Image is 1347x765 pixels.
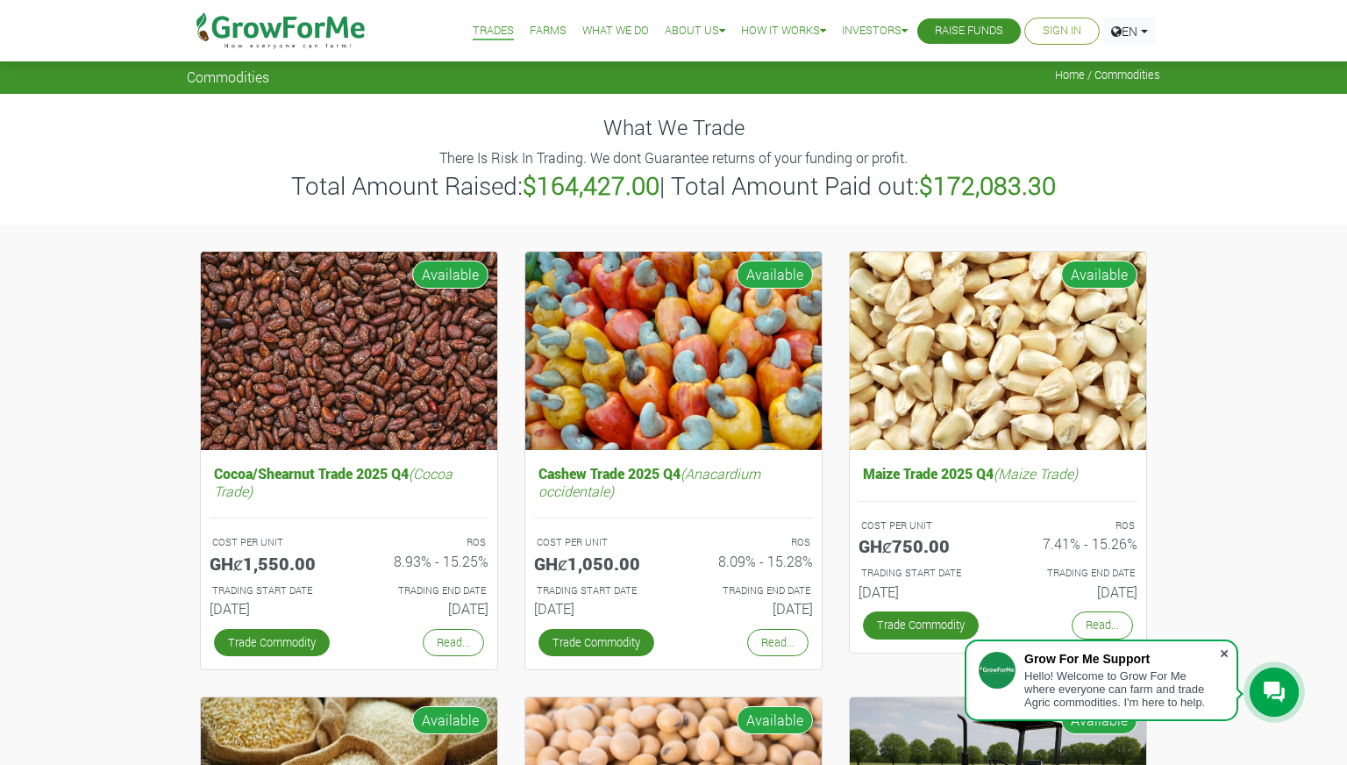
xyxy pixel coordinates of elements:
[737,706,813,734] span: Available
[994,464,1078,483] i: (Maize Trade)
[861,566,982,581] p: Estimated Trading Start Date
[201,252,497,451] img: growforme image
[214,464,453,499] i: (Cocoa Trade)
[214,629,330,656] a: Trade Commodity
[187,115,1160,140] h4: What We Trade
[534,553,660,574] h5: GHȼ1,050.00
[210,553,336,574] h5: GHȼ1,550.00
[537,535,658,550] p: COST PER UNIT
[538,464,760,499] i: (Anacardium occidentale)
[210,600,336,617] h6: [DATE]
[747,629,809,656] a: Read...
[525,252,822,451] img: growforme image
[1024,652,1219,666] div: Grow For Me Support
[534,461,813,624] a: Cashew Trade 2025 Q4(Anacardium occidentale) COST PER UNIT GHȼ1,050.00 ROS 8.09% - 15.28% TRADING...
[534,461,813,503] h5: Cashew Trade 2025 Q4
[189,147,1158,168] p: There Is Risk In Trading. We dont Guarantee returns of your funding or profit.
[412,261,488,289] span: Available
[523,169,659,202] b: $164,427.00
[1014,566,1135,581] p: Estimated Trading End Date
[362,600,488,617] h6: [DATE]
[1103,18,1156,45] a: EN
[1055,68,1160,82] span: Home / Commodities
[919,169,1056,202] b: $172,083.30
[859,461,1137,486] h5: Maize Trade 2025 Q4
[210,461,488,624] a: Cocoa/Shearnut Trade 2025 Q4(Cocoa Trade) COST PER UNIT GHȼ1,550.00 ROS 8.93% - 15.25% TRADING ST...
[1072,611,1133,639] a: Read...
[741,22,826,40] a: How it Works
[689,535,810,550] p: ROS
[687,553,813,569] h6: 8.09% - 15.28%
[1043,22,1081,40] a: Sign In
[935,22,1003,40] a: Raise Funds
[689,583,810,598] p: Estimated Trading End Date
[538,629,654,656] a: Trade Commodity
[842,22,908,40] a: Investors
[861,518,982,533] p: COST PER UNIT
[187,68,269,85] span: Commodities
[737,261,813,289] span: Available
[365,583,486,598] p: Estimated Trading End Date
[412,706,488,734] span: Available
[534,600,660,617] h6: [DATE]
[1014,518,1135,533] p: ROS
[859,461,1137,607] a: Maize Trade 2025 Q4(Maize Trade) COST PER UNIT GHȼ750.00 ROS 7.41% - 15.26% TRADING START DATE [D...
[362,553,488,569] h6: 8.93% - 15.25%
[423,629,484,656] a: Read...
[859,583,985,600] h6: [DATE]
[687,600,813,617] h6: [DATE]
[530,22,567,40] a: Farms
[210,461,488,503] h5: Cocoa/Shearnut Trade 2025 Q4
[212,535,333,550] p: COST PER UNIT
[212,583,333,598] p: Estimated Trading Start Date
[582,22,649,40] a: What We Do
[537,583,658,598] p: Estimated Trading Start Date
[1011,535,1137,552] h6: 7.41% - 15.26%
[365,535,486,550] p: ROS
[473,22,514,40] a: Trades
[1061,261,1137,289] span: Available
[850,252,1146,451] img: growforme image
[665,22,725,40] a: About Us
[1024,669,1219,709] div: Hello! Welcome to Grow For Me where everyone can farm and trade Agric commodities. I'm here to help.
[859,535,985,556] h5: GHȼ750.00
[863,611,979,639] a: Trade Commodity
[189,171,1158,201] h3: Total Amount Raised: | Total Amount Paid out:
[1011,583,1137,600] h6: [DATE]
